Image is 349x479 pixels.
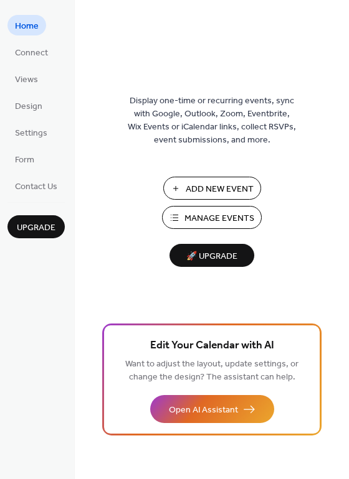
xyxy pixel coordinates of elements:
[15,73,38,86] span: Views
[7,42,55,62] a: Connect
[7,68,45,89] a: Views
[7,149,42,169] a: Form
[7,122,55,142] a: Settings
[17,221,55,235] span: Upgrade
[150,337,274,355] span: Edit Your Calendar with AI
[15,127,47,140] span: Settings
[177,248,247,265] span: 🚀 Upgrade
[7,215,65,238] button: Upgrade
[150,395,274,423] button: Open AI Assistant
[162,206,262,229] button: Manage Events
[15,100,42,113] span: Design
[7,15,46,35] a: Home
[15,154,34,167] span: Form
[186,183,254,196] span: Add New Event
[15,180,57,193] span: Contact Us
[7,175,65,196] a: Contact Us
[163,177,261,200] button: Add New Event
[128,95,296,147] span: Display one-time or recurring events, sync with Google, Outlook, Zoom, Eventbrite, Wix Events or ...
[125,356,299,386] span: Want to adjust the layout, update settings, or change the design? The assistant can help.
[169,404,238,417] span: Open AI Assistant
[170,244,254,267] button: 🚀 Upgrade
[15,47,48,60] span: Connect
[15,20,39,33] span: Home
[184,212,254,225] span: Manage Events
[7,95,50,116] a: Design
